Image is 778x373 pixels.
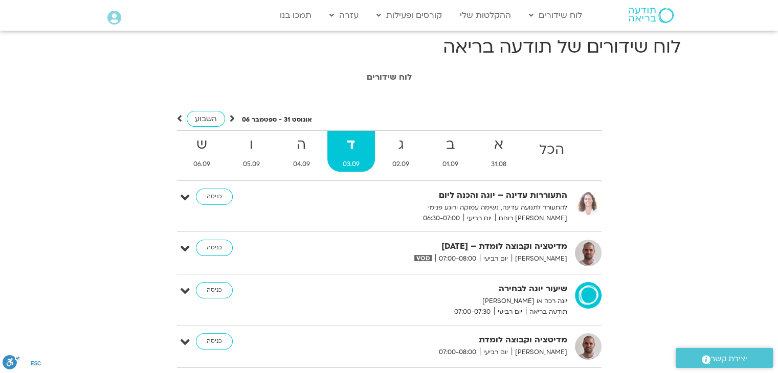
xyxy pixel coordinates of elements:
a: הכל [524,131,580,172]
strong: א [476,133,522,156]
strong: הכל [524,138,580,161]
span: 02.09 [377,159,425,170]
span: [PERSON_NAME] רוחם [495,213,567,224]
strong: ו [228,133,275,156]
span: 03.09 [327,159,375,170]
a: השבוע [187,111,225,127]
strong: שיעור יוגה לבחירה [317,282,567,296]
a: קורסים ופעילות [371,6,447,25]
span: [PERSON_NAME] [512,253,567,264]
span: 05.09 [228,159,275,170]
p: להתעורר לתנועה עדינה, נשימה עמוקה ורוגע פנימי [317,202,567,213]
a: ג02.09 [377,131,425,172]
a: ש06.09 [178,131,226,172]
a: ד03.09 [327,131,375,172]
strong: התעוררות עדינה – יוגה והכנה ליום [317,189,567,202]
img: vodicon [414,255,431,261]
p: אוגוסט 31 - ספטמבר 06 [242,114,312,125]
h1: לוח שידורים של תודעה בריאה [98,35,681,59]
span: [PERSON_NAME] [512,347,567,358]
span: יום רביעי [480,347,512,358]
span: יצירת קשר [710,352,747,366]
span: יום רביעי [480,253,512,264]
strong: ד [327,133,375,156]
span: 04.09 [277,159,325,170]
strong: מדיטציה וקבוצה לומדת – [DATE] [317,240,567,253]
h1: לוח שידורים [103,73,676,82]
a: כניסה [196,333,233,349]
span: 31.08 [476,159,522,170]
strong: ה [277,133,325,156]
a: לוח שידורים [524,6,587,25]
span: 07:00-08:00 [435,347,480,358]
a: עזרה [324,6,364,25]
a: ב01.09 [427,131,473,172]
span: 06:30-07:00 [419,213,463,224]
a: כניסה [196,189,233,205]
span: יום רביעי [494,307,526,317]
span: 07:00-07:30 [451,307,494,317]
strong: מדיטציה וקבוצה לומדת [317,333,567,347]
a: ה04.09 [277,131,325,172]
span: 01.09 [427,159,473,170]
strong: ג [377,133,425,156]
a: יצירת קשר [676,348,773,368]
strong: ש [178,133,226,156]
a: ההקלטות שלי [455,6,516,25]
span: יום רביעי [463,213,495,224]
a: כניסה [196,240,233,256]
span: תודעה בריאה [526,307,567,317]
a: תמכו בנו [275,6,317,25]
span: 06.09 [178,159,226,170]
span: 07:00-08:00 [435,253,480,264]
a: א31.08 [476,131,522,172]
p: יוגה רכה או [PERSON_NAME] [317,296,567,307]
strong: ב [427,133,473,156]
a: כניסה [196,282,233,298]
img: תודעה בריאה [629,8,674,23]
span: השבוע [195,114,217,124]
a: ו05.09 [228,131,275,172]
